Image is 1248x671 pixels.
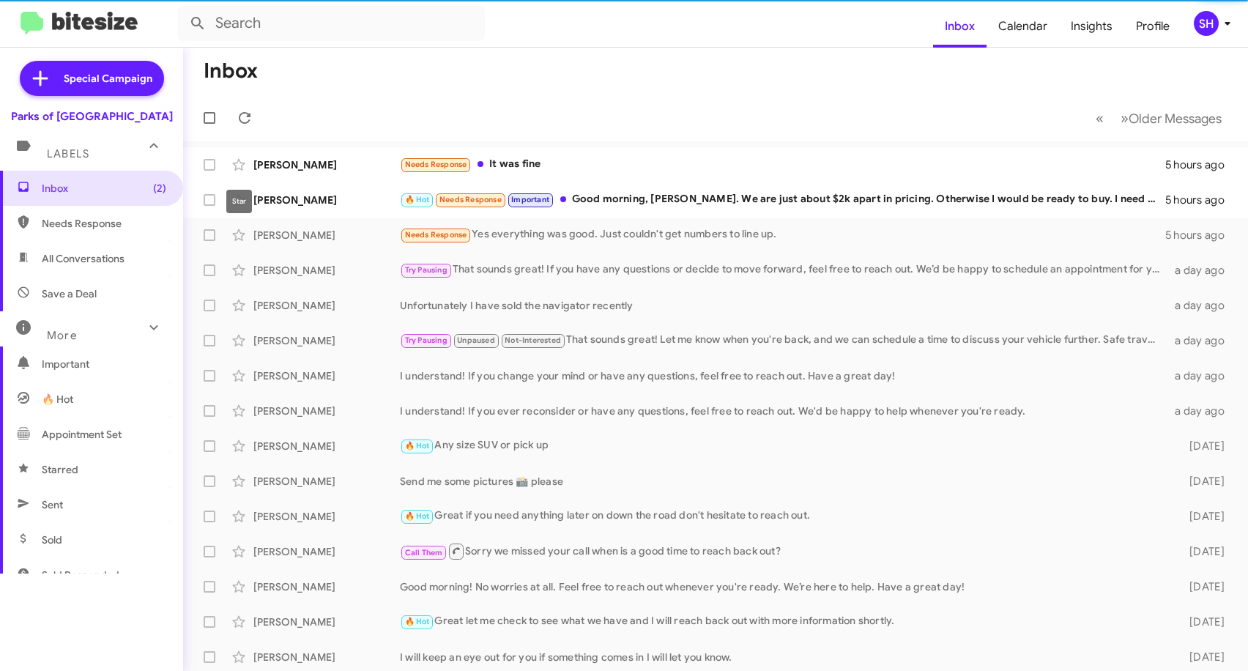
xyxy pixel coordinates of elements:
[511,195,549,204] span: Important
[1168,544,1236,559] div: [DATE]
[42,568,119,582] span: Sold Responded
[1124,5,1181,48] a: Profile
[1165,157,1236,172] div: 5 hours ago
[400,474,1168,489] div: Send me some pictures 📸 please
[253,228,400,242] div: [PERSON_NAME]
[1168,439,1236,453] div: [DATE]
[253,509,400,524] div: [PERSON_NAME]
[400,226,1165,243] div: Yes everything was good. Just couldn't get numbers to line up.
[933,5,987,48] a: Inbox
[1168,579,1236,594] div: [DATE]
[64,71,152,86] span: Special Campaign
[405,195,430,204] span: 🔥 Hot
[42,357,166,371] span: Important
[400,262,1168,278] div: That sounds great! If you have any questions or decide to move forward, feel free to reach out. W...
[400,508,1168,524] div: Great if you need anything later on down the road don't hesitate to reach out.
[400,298,1168,313] div: Unfortunately I have sold the navigator recently
[1181,11,1232,36] button: SH
[1168,474,1236,489] div: [DATE]
[253,333,400,348] div: [PERSON_NAME]
[42,286,97,301] span: Save a Deal
[253,157,400,172] div: [PERSON_NAME]
[1087,103,1113,133] button: Previous
[400,579,1168,594] div: Good morning! No worries at all. Feel free to reach out whenever you're ready. We’re here to help...
[405,160,467,169] span: Needs Response
[1168,298,1236,313] div: a day ago
[1194,11,1219,36] div: SH
[1112,103,1230,133] button: Next
[42,181,166,196] span: Inbox
[1168,615,1236,629] div: [DATE]
[253,298,400,313] div: [PERSON_NAME]
[253,474,400,489] div: [PERSON_NAME]
[253,368,400,383] div: [PERSON_NAME]
[253,544,400,559] div: [PERSON_NAME]
[400,437,1168,454] div: Any size SUV or pick up
[153,181,166,196] span: (2)
[253,404,400,418] div: [PERSON_NAME]
[47,147,89,160] span: Labels
[400,368,1168,383] div: I understand! If you change your mind or have any questions, feel free to reach out. Have a great...
[400,404,1168,418] div: I understand! If you ever reconsider or have any questions, feel free to reach out. We'd be happy...
[1088,103,1230,133] nav: Page navigation example
[42,462,78,477] span: Starred
[42,216,166,231] span: Needs Response
[405,617,430,626] span: 🔥 Hot
[42,392,73,407] span: 🔥 Hot
[1168,368,1236,383] div: a day ago
[400,191,1165,208] div: Good morning, [PERSON_NAME]. We are just about $2k apart in pricing. Otherwise I would be ready t...
[400,650,1168,664] div: I will keep an eye out for you if something comes in I will let you know.
[400,613,1168,630] div: Great let me check to see what we have and I will reach back out with more information shortly.
[1168,404,1236,418] div: a day ago
[42,427,122,442] span: Appointment Set
[20,61,164,96] a: Special Campaign
[1168,333,1236,348] div: a day ago
[1168,263,1236,278] div: a day ago
[42,251,125,266] span: All Conversations
[405,548,443,557] span: Call Them
[400,332,1168,349] div: That sounds great! Let me know when you're back, and we can schedule a time to discuss your vehic...
[400,156,1165,173] div: It was fine
[226,190,252,213] div: Star
[405,511,430,521] span: 🔥 Hot
[253,579,400,594] div: [PERSON_NAME]
[1168,509,1236,524] div: [DATE]
[253,650,400,664] div: [PERSON_NAME]
[405,265,447,275] span: Try Pausing
[439,195,502,204] span: Needs Response
[42,533,62,547] span: Sold
[1129,111,1222,127] span: Older Messages
[457,335,495,345] span: Unpaused
[253,439,400,453] div: [PERSON_NAME]
[42,497,63,512] span: Sent
[505,335,561,345] span: Not-Interested
[253,615,400,629] div: [PERSON_NAME]
[204,59,258,83] h1: Inbox
[253,263,400,278] div: [PERSON_NAME]
[1121,109,1129,127] span: »
[400,542,1168,560] div: Sorry we missed your call when is a good time to reach back out?
[1168,650,1236,664] div: [DATE]
[1165,193,1236,207] div: 5 hours ago
[987,5,1059,48] a: Calendar
[253,193,400,207] div: [PERSON_NAME]
[405,441,430,451] span: 🔥 Hot
[1059,5,1124,48] a: Insights
[405,230,467,240] span: Needs Response
[1165,228,1236,242] div: 5 hours ago
[405,335,447,345] span: Try Pausing
[47,329,77,342] span: More
[1096,109,1104,127] span: «
[177,6,485,41] input: Search
[11,109,173,124] div: Parks of [GEOGRAPHIC_DATA]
